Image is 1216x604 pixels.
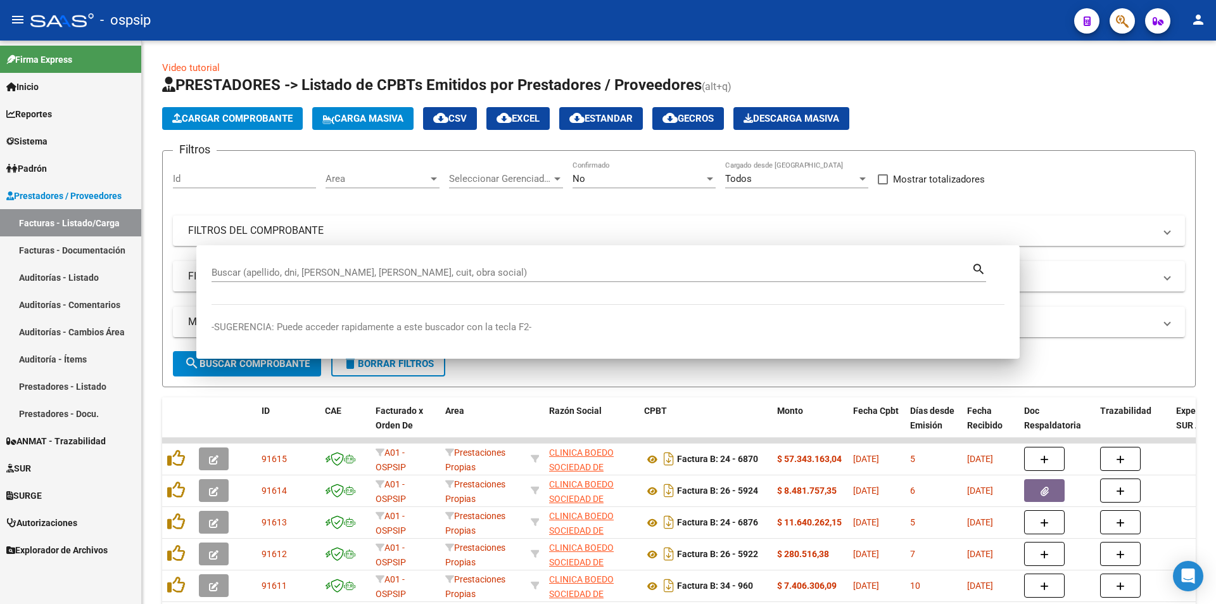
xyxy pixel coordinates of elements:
span: A01 - OSPSIP [376,511,406,536]
span: A01 - OSPSIP [376,447,406,472]
span: [DATE] [967,485,993,496]
datatable-header-cell: Días desde Emisión [905,397,962,453]
span: Prestaciones Propias [445,574,505,599]
span: 10 [910,581,920,591]
span: Carga Masiva [322,113,403,124]
datatable-header-cell: ID [256,397,320,453]
span: [DATE] [853,485,879,496]
span: Prestaciones Propias [445,511,505,536]
datatable-header-cell: Monto [772,397,848,453]
span: PRESTADORES -> Listado de CPBTs Emitidos por Prestadores / Proveedores [162,76,702,94]
mat-icon: cloud_download [433,110,448,125]
span: [DATE] [967,581,993,591]
span: CLINICA BOEDO SOCIEDAD DE RESPONSABILIDAD LIMITADA [549,543,627,596]
span: Reportes [6,107,52,121]
span: (alt+q) [702,80,731,93]
span: A01 - OSPSIP [376,574,406,599]
mat-icon: menu [10,12,25,27]
mat-icon: cloud_download [569,110,585,125]
a: Video tutorial [162,62,220,74]
span: Doc Respaldatoria [1024,406,1081,430]
span: 91611 [262,581,287,591]
h3: Filtros [173,141,217,158]
span: Area [445,406,464,416]
span: CPBT [644,406,667,416]
span: Fecha Recibido [967,406,1003,430]
span: [DATE] [853,517,879,527]
div: 30546173646 [549,509,634,536]
span: 5 [910,517,915,527]
div: 30546173646 [549,541,634,567]
app-download-masive: Descarga masiva de comprobantes (adjuntos) [733,107,849,130]
strong: Factura B: 26 - 5922 [677,549,758,560]
span: Sistema [6,134,47,148]
span: Trazabilidad [1100,406,1151,416]
mat-icon: cloud_download [662,110,678,125]
span: 6 [910,485,915,496]
mat-icon: delete [343,356,358,371]
span: Facturado x Orden De [376,406,423,430]
span: CAE [325,406,341,416]
strong: $ 8.481.757,35 [777,485,837,496]
datatable-header-cell: Doc Respaldatoria [1019,397,1095,453]
span: Firma Express [6,53,72,67]
span: Area [326,173,428,184]
span: SUR [6,461,31,475]
span: Razón Social [549,406,602,416]
strong: Factura B: 24 - 6876 [677,518,758,528]
span: [DATE] [853,549,879,559]
span: CLINICA BOEDO SOCIEDAD DE RESPONSABILIDAD LIMITADA [549,511,627,564]
span: [DATE] [853,581,879,591]
datatable-header-cell: Facturado x Orden De [370,397,440,453]
span: [DATE] [967,454,993,464]
span: [DATE] [967,549,993,559]
div: 30546173646 [549,446,634,472]
datatable-header-cell: CAE [320,397,370,453]
span: Autorizaciones [6,516,77,530]
strong: Factura B: 26 - 5924 [677,486,758,496]
span: 91614 [262,485,287,496]
p: -SUGERENCIA: Puede acceder rapidamente a este buscador con la tecla F2- [212,320,1004,335]
span: [DATE] [853,454,879,464]
span: Cargar Comprobante [172,113,293,124]
span: Descarga Masiva [744,113,839,124]
span: A01 - OSPSIP [376,543,406,567]
span: Prestaciones Propias [445,479,505,504]
span: Gecros [662,113,714,124]
span: Días desde Emisión [910,406,954,430]
i: Descargar documento [661,544,677,564]
span: 91612 [262,549,287,559]
span: ANMAT - Trazabilidad [6,434,106,448]
datatable-header-cell: Area [440,397,526,453]
span: 91615 [262,454,287,464]
div: 30546173646 [549,477,634,504]
mat-icon: person [1191,12,1206,27]
datatable-header-cell: Trazabilidad [1095,397,1171,453]
span: Buscar Comprobante [184,358,310,369]
span: 91613 [262,517,287,527]
span: Padrón [6,162,47,176]
i: Descargar documento [661,575,677,596]
div: Open Intercom Messenger [1173,561,1203,591]
strong: $ 57.343.163,04 [777,454,842,464]
datatable-header-cell: CPBT [639,397,772,453]
span: Estandar [569,113,633,124]
strong: Factura B: 34 - 960 [677,581,753,591]
span: EXCEL [497,113,540,124]
i: Descargar documento [661,449,677,469]
span: Inicio [6,80,39,94]
span: CLINICA BOEDO SOCIEDAD DE RESPONSABILIDAD LIMITADA [549,479,627,532]
datatable-header-cell: Razón Social [544,397,639,453]
span: Prestaciones Propias [445,447,505,472]
span: 5 [910,454,915,464]
span: No [573,173,585,184]
span: Todos [725,173,752,184]
strong: $ 11.640.262,15 [777,517,842,527]
i: Descargar documento [661,480,677,501]
span: Fecha Cpbt [853,406,899,416]
span: SURGE [6,489,42,503]
strong: Factura B: 24 - 6870 [677,454,758,465]
mat-panel-title: FILTROS DE INTEGRACION [188,269,1155,283]
div: 30546173646 [549,572,634,599]
span: 7 [910,549,915,559]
